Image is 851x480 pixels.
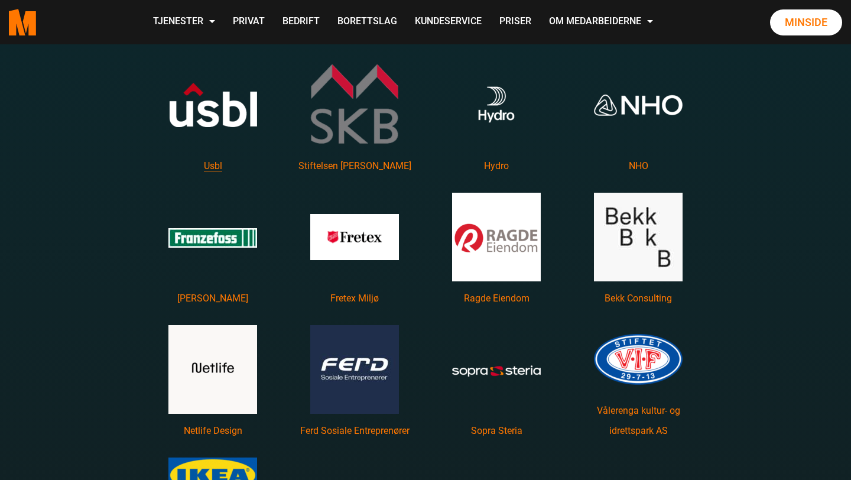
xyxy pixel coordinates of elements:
a: Les mer om Ferd Sosiale Entreprenører main title [300,425,410,436]
a: Tjenester [144,1,224,43]
a: Les mer om NHO main title [629,160,648,171]
a: Les mer om Hydro featured image [452,97,541,111]
a: Les mer om Netlife Design main title [184,425,242,436]
img: Logo Fretex [310,214,399,260]
a: Les mer om Stiftelsen Kaare Berg main title [298,160,411,171]
a: Priser [491,1,540,43]
a: Om Medarbeiderne [540,1,662,43]
a: Les mer om Hydro main title [484,160,509,171]
img: Franzefoss logo [168,228,257,248]
a: Les mer om Franzefoss Gjenvinning main title [177,293,248,304]
img: NHO primærlogo RGB negativ [594,95,683,116]
a: Les mer om Stiftelsen Kaare Berg featured image [310,97,399,111]
a: Les mer om Vålerenga kultur- og idrettspark AS featured image [594,352,683,366]
img: Netlife [168,325,257,414]
img: usbl logo uten payoff hvit rod RGB [168,83,257,127]
a: Les mer om Usbl featured image [168,97,257,111]
a: Privat [224,1,274,43]
a: Minside [770,9,842,35]
a: Les mer om Ferd Sosiale Entreprenører featured image [310,362,399,376]
a: Les mer om Sopra Steria featured image [452,362,541,377]
a: Les mer om Fretex Miljø main title [330,293,379,304]
a: Les mer om Franzefoss Gjenvinning featured image [168,230,257,244]
a: Bedrift [274,1,329,43]
a: Borettslag [329,1,406,43]
a: Les mer om Usbl main title [204,160,222,171]
img: Radge Eiendom Logo [452,193,541,281]
img: hydro logo vertical negative [452,73,541,136]
img: Ferd Sosiale Entreprenører Logo [310,325,399,414]
img: Bekk Logo [594,193,683,281]
img: Sopra Steria logo RGB white color [452,365,541,377]
a: Les mer om Ragde Eiendom main title [464,293,530,304]
a: Les mer om Sopra Steria main title [471,425,522,436]
a: Les mer om Vålerenga kultur- og idrettspark AS main title [597,405,680,436]
a: Les mer om Fretex Miljø featured image [310,229,399,244]
a: Les mer om Bekk Consulting featured image [594,229,683,244]
a: Les mer om Netlife Design featured image [168,362,257,376]
a: Les mer om Ragde Eiendom featured image [452,229,541,244]
a: Kundeservice [406,1,491,43]
a: Les mer om NHO featured image [594,97,683,111]
img: cropped skb copy [310,60,399,149]
a: Les mer om Bekk Consulting main title [605,293,672,304]
img: Vålerenga Oslo logo.svg [594,334,683,385]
